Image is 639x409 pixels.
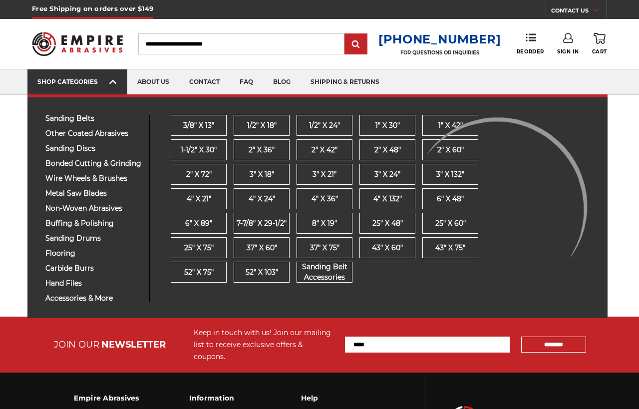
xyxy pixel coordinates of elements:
[187,194,211,204] span: 4" x 21"
[45,115,142,122] span: sanding belts
[37,78,117,85] div: SHOP CATEGORIES
[312,145,337,155] span: 2" x 42"
[301,69,389,95] a: shipping & returns
[373,194,402,204] span: 4" x 132"
[346,34,366,54] input: Submit
[247,243,277,253] span: 37" x 60"
[312,218,337,229] span: 8" x 19"
[45,175,142,182] span: wire wheels & brushes
[186,169,212,180] span: 2" x 72"
[45,205,142,212] span: non-woven abrasives
[310,243,339,253] span: 37" x 75"
[375,120,400,131] span: 1" x 30"
[387,97,608,318] img: Empire Abrasives Logo Image
[101,339,166,350] span: NEWSLETTER
[45,145,142,152] span: sanding discs
[185,218,212,229] span: 6" x 89"
[45,130,142,137] span: other coated abrasives
[551,5,607,19] a: CONTACT US
[183,120,214,131] span: 3/8" x 13"
[74,388,139,409] h3: Empire Abrasives
[312,194,338,204] span: 4" x 36"
[181,145,217,155] span: 1-1/2" x 30"
[45,265,142,272] span: carbide burrs
[517,33,544,54] a: Reorder
[45,235,142,242] span: sanding drums
[189,388,251,409] h3: Information
[54,339,99,350] span: JOIN OUR
[309,120,340,131] span: 1/2" x 24"
[247,120,277,131] span: 1/2" x 18"
[372,218,403,229] span: 25" x 48"
[517,48,544,55] span: Reorder
[250,169,274,180] span: 3" x 18"
[249,145,275,155] span: 2" x 36"
[297,262,352,283] span: Sanding Belt Accessories
[179,69,230,95] a: contact
[378,49,501,56] p: FOR QUESTIONS OR INQUIRIES
[184,243,214,253] span: 25" x 75"
[374,169,400,180] span: 3" x 24"
[45,190,142,197] span: metal saw blades
[374,145,401,155] span: 2" x 48"
[127,69,179,95] a: about us
[194,327,335,363] div: Keep in touch with us! Join our mailing list to receive exclusive offers & coupons.
[378,32,501,46] a: [PHONE_NUMBER]
[249,194,275,204] span: 4" x 24"
[301,388,368,409] h3: Help
[592,48,607,55] span: Cart
[45,280,142,287] span: hand files
[32,26,123,61] img: Empire Abrasives
[246,267,278,278] span: 52" x 103"
[263,69,301,95] a: blog
[592,33,607,55] a: Cart
[237,218,287,229] span: 7-7/8" x 29-1/2"
[184,267,214,278] span: 52" x 75"
[372,243,403,253] span: 43" x 60"
[45,160,142,167] span: bonded cutting & grinding
[45,220,142,227] span: buffing & polishing
[230,69,263,95] a: faq
[313,169,336,180] span: 3" x 21"
[557,48,579,55] span: Sign In
[45,295,142,302] span: accessories & more
[45,250,142,257] span: flooring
